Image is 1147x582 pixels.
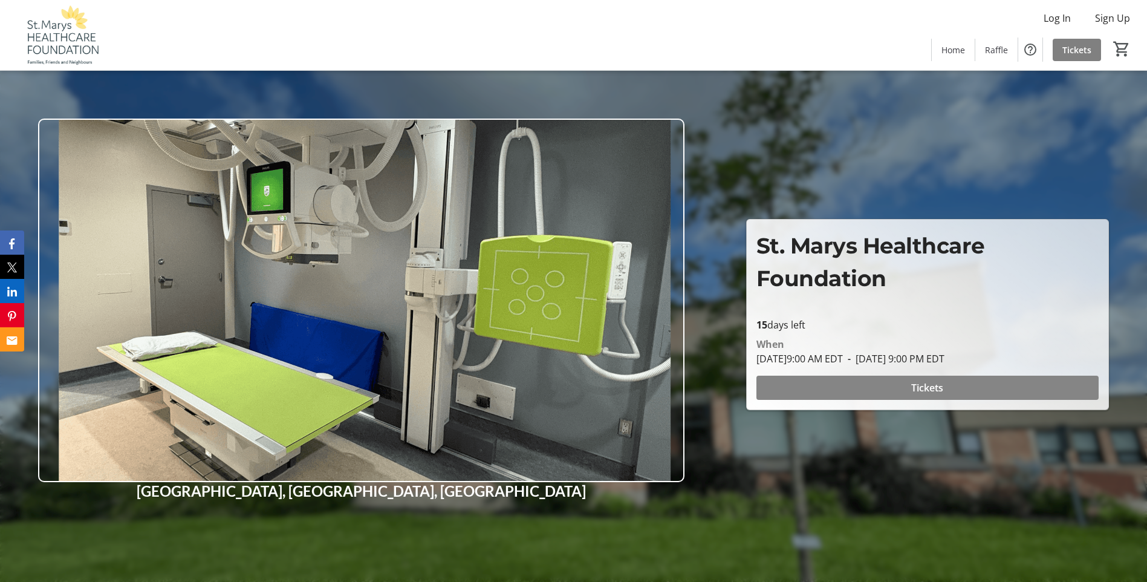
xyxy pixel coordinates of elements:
button: Sign Up [1085,8,1140,28]
span: Log In [1044,11,1071,25]
span: Tickets [911,381,943,395]
span: [DATE] 9:00 AM EDT [756,352,843,365]
span: 15 [756,318,767,332]
a: Tickets [1053,39,1101,61]
div: When [756,337,784,351]
span: Sign Up [1095,11,1130,25]
span: Raffle [985,44,1008,56]
span: Home [941,44,965,56]
strong: [GEOGRAPHIC_DATA], [GEOGRAPHIC_DATA], [GEOGRAPHIC_DATA] [137,482,586,500]
img: St. Marys Healthcare Foundation's Logo [7,5,115,65]
span: Tickets [1062,44,1091,56]
button: Cart [1111,38,1132,60]
span: - [843,352,856,365]
button: Tickets [756,376,1099,400]
img: Campaign CTA Media Photo [38,119,684,482]
a: Home [932,39,975,61]
a: Raffle [975,39,1018,61]
span: St. Marys Healthcare Foundation [756,232,985,292]
button: Help [1018,38,1042,62]
p: days left [756,318,1099,332]
button: Log In [1034,8,1080,28]
span: [DATE] 9:00 PM EDT [843,352,944,365]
